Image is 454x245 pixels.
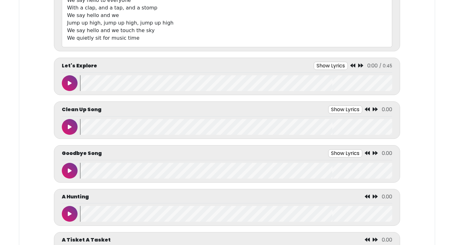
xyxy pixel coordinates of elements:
[382,236,392,243] span: 0.00
[62,62,97,70] p: Let's Explore
[379,63,392,69] span: / 0:45
[382,150,392,157] span: 0.00
[382,106,392,113] span: 0.00
[382,193,392,200] span: 0.00
[328,105,362,114] button: Show Lyrics
[328,149,362,157] button: Show Lyrics
[62,193,89,201] p: A Hunting
[367,62,378,69] span: 0:00
[314,62,348,70] button: Show Lyrics
[62,150,102,157] p: Goodbye Song
[62,236,111,244] p: A Tisket A Tasket
[62,106,102,113] p: Clean Up Song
